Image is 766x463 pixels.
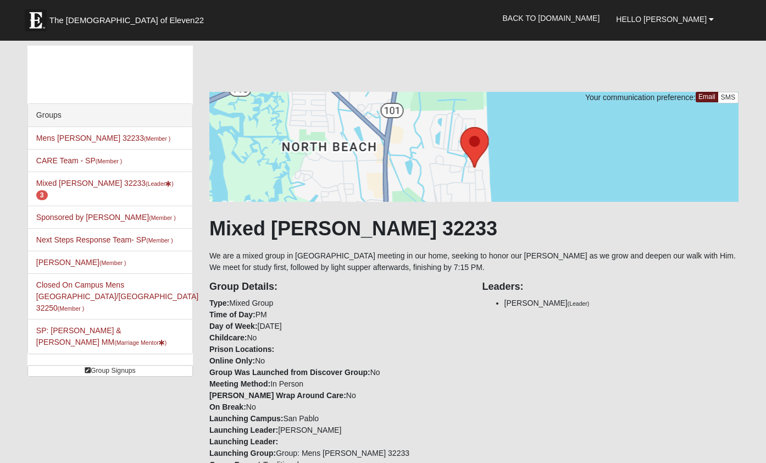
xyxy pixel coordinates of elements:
small: (Member ) [149,214,175,221]
strong: On Break: [209,403,246,411]
strong: Prison Locations: [209,345,274,354]
div: Groups [28,104,192,127]
strong: [PERSON_NAME] Wrap Around Care: [209,391,346,400]
small: (Member ) [96,158,122,164]
a: Sponsored by [PERSON_NAME](Member ) [36,213,176,222]
strong: Day of Week: [209,322,258,330]
strong: Time of Day: [209,310,256,319]
a: Hello [PERSON_NAME] [608,5,722,33]
a: Email [696,92,718,102]
small: (Member ) [58,305,84,312]
a: Mens [PERSON_NAME] 32233(Member ) [36,134,171,142]
a: The [DEMOGRAPHIC_DATA] of Eleven22 [19,4,239,31]
strong: Launching Leader: [209,426,278,434]
small: (Leader ) [146,180,174,187]
a: Back to [DOMAIN_NAME] [494,4,608,32]
small: (Leader) [568,300,590,307]
a: [PERSON_NAME](Member ) [36,258,126,267]
a: Mixed [PERSON_NAME] 32233(Leader) 3 [36,179,174,199]
span: Your communication preference: [585,93,696,102]
h1: Mixed [PERSON_NAME] 32233 [209,217,739,240]
li: [PERSON_NAME] [504,297,739,309]
strong: Online Only: [209,356,255,365]
span: The [DEMOGRAPHIC_DATA] of Eleven22 [49,15,204,26]
strong: Launching Leader: [209,437,278,446]
small: (Member ) [99,260,126,266]
strong: Meeting Method: [209,379,270,388]
small: (Member ) [146,237,173,244]
strong: Group Was Launched from Discover Group: [209,368,370,377]
a: Next Steps Response Team- SP(Member ) [36,235,173,244]
span: number of pending members [36,190,48,200]
a: CARE Team - SP(Member ) [36,156,122,165]
a: Group Signups [27,365,193,377]
a: SP: [PERSON_NAME] & [PERSON_NAME] MM(Marriage Mentor) [36,326,166,346]
strong: Type: [209,299,229,307]
strong: Launching Campus: [209,414,284,423]
h4: Leaders: [482,281,739,293]
strong: Childcare: [209,333,247,342]
small: (Member ) [144,135,170,142]
h4: Group Details: [209,281,466,293]
span: Hello [PERSON_NAME] [616,15,707,24]
img: Eleven22 logo [25,9,47,31]
small: (Marriage Mentor ) [114,339,166,346]
a: Closed On Campus Mens [GEOGRAPHIC_DATA]/[GEOGRAPHIC_DATA] 32250(Member ) [36,280,198,312]
a: SMS [718,92,739,103]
